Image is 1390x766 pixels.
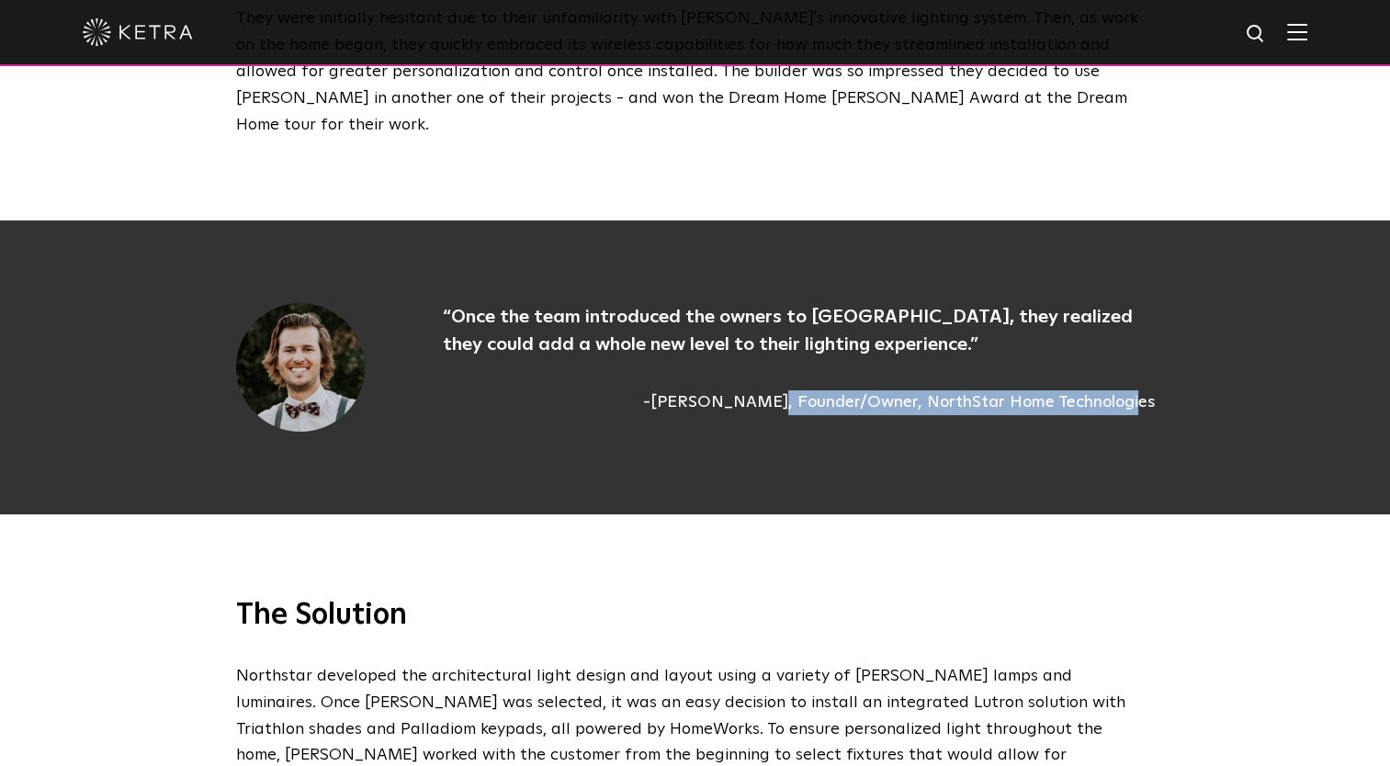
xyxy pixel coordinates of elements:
[1245,23,1268,46] img: search icon
[236,597,1155,636] h3: The Solution
[83,18,193,46] img: ketra-logo-2019-white
[1287,23,1307,40] img: Hamburger%20Nav.svg
[443,303,1155,358] p: “Once the team introduced the owners to [GEOGRAPHIC_DATA], they realized they could add a whole n...
[236,303,365,432] img: ChrisHayes
[443,390,1155,415] span: -[PERSON_NAME], Founder/Owner, NorthStar Home Technologies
